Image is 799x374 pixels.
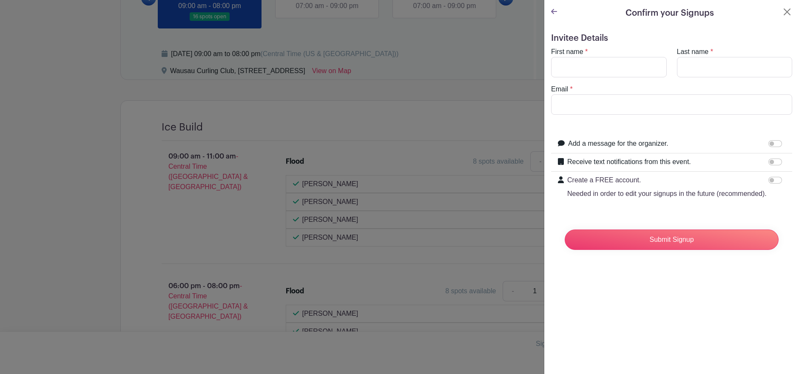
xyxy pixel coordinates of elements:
[568,139,668,149] label: Add a message for the organizer.
[565,229,779,250] input: Submit Signup
[567,175,767,185] p: Create a FREE account.
[567,157,691,167] label: Receive text notifications from this event.
[551,47,583,57] label: First name
[677,47,709,57] label: Last name
[567,189,767,199] p: Needed in order to edit your signups in the future (recommended).
[626,7,714,20] h5: Confirm your Signups
[551,84,568,94] label: Email
[551,33,792,43] h5: Invitee Details
[782,7,792,17] button: Close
